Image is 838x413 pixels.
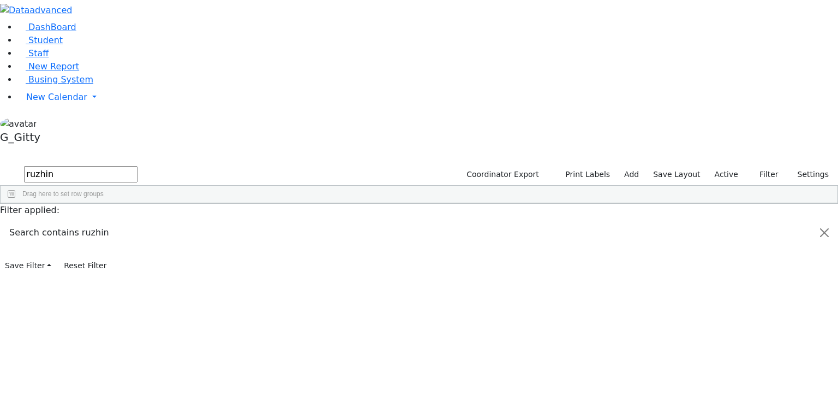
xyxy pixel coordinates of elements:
a: New Report [17,61,79,72]
span: Staff [28,48,49,58]
button: Coordinator Export [459,166,544,183]
button: Reset Filter [59,257,111,274]
button: Filter [745,166,783,183]
span: New Calendar [26,92,87,102]
span: Busing System [28,74,93,85]
a: DashBoard [17,22,76,32]
button: Save Layout [648,166,705,183]
a: New Calendar [17,86,838,108]
a: Add [619,166,644,183]
span: New Report [28,61,79,72]
a: Student [17,35,63,45]
button: Close [811,217,837,248]
label: Active [710,166,743,183]
span: DashBoard [28,22,76,32]
input: Search [24,166,137,182]
a: Busing System [17,74,93,85]
button: Settings [783,166,834,183]
button: Print Labels [553,166,615,183]
span: Student [28,35,63,45]
a: Staff [17,48,49,58]
span: Drag here to set row groups [22,190,104,198]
